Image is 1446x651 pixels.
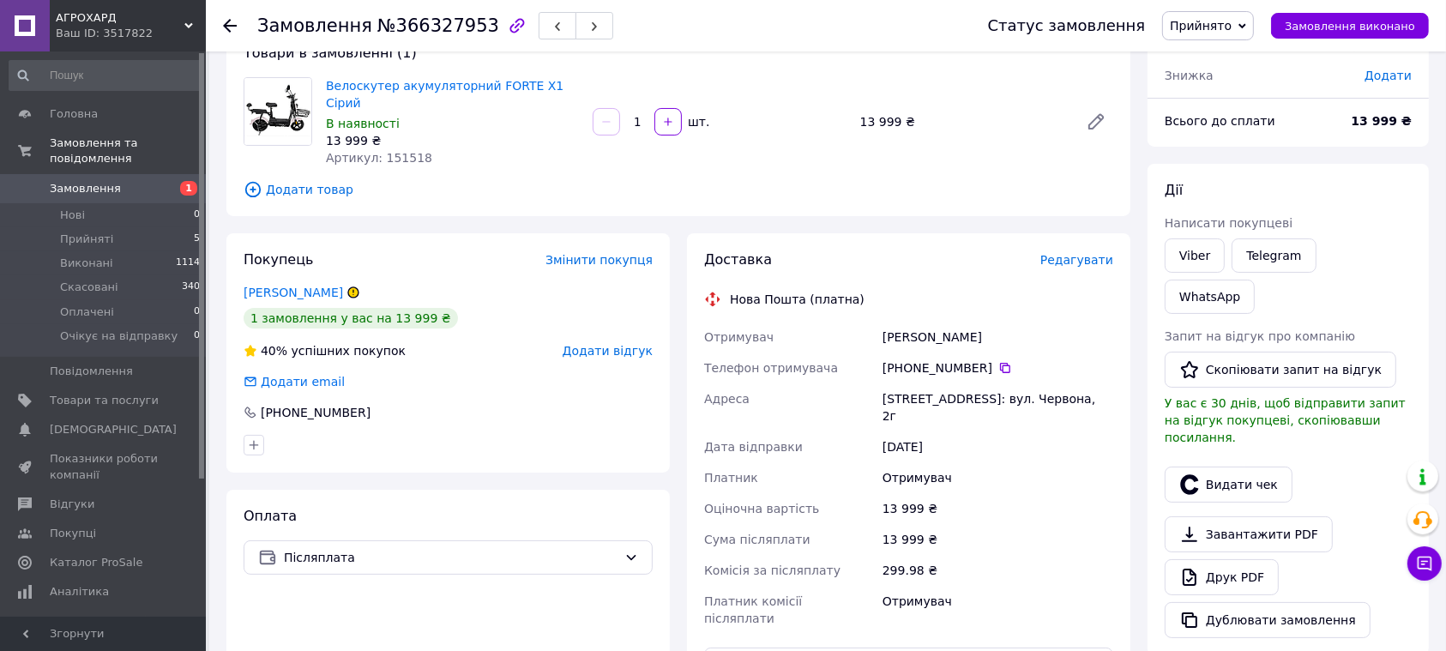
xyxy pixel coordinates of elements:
div: Статус замовлення [988,17,1146,34]
span: 0 [194,304,200,320]
span: 0 [194,208,200,223]
span: Отримувач [704,330,774,344]
span: Комісія за післяплату [704,564,840,577]
div: Ваш ID: 3517822 [56,26,206,41]
span: Замовлення виконано [1285,20,1415,33]
a: Редагувати [1079,105,1113,139]
span: Платник комісії післяплати [704,594,802,625]
div: Додати email [259,373,346,390]
span: 5 [194,232,200,247]
span: 340 [182,280,200,295]
button: Видати чек [1165,467,1292,503]
a: Завантажити PDF [1165,516,1333,552]
span: Дії [1165,182,1183,198]
a: Telegram [1232,238,1316,273]
span: Оплата [244,508,297,524]
span: Знижка [1165,69,1214,82]
button: Скопіювати запит на відгук [1165,352,1396,388]
span: Оплачені [60,304,114,320]
span: Замовлення [50,181,121,196]
span: Артикул: 151518 [326,151,432,165]
span: Додати товар [244,180,1113,199]
b: 13 999 ₴ [1352,114,1413,128]
button: Дублювати замовлення [1165,602,1371,638]
span: Додати відгук [563,344,653,358]
span: 0 [194,329,200,344]
span: Змінити покупця [545,253,653,267]
span: Інструменти веб-майстра та SEO [50,614,159,645]
span: Доставка [704,251,772,268]
a: Велоскутер акумуляторний FORTE X1 Ciрий [326,79,563,110]
div: 13 999 ₴ [879,493,1117,524]
div: 13 999 ₴ [853,110,1072,134]
span: Редагувати [1040,253,1113,267]
a: Viber [1165,238,1225,273]
span: Дата відправки [704,440,803,454]
div: Нова Пошта (платна) [726,291,869,308]
span: Товари в замовленні (1) [244,45,417,61]
span: Товари та послуги [50,393,159,408]
span: Прийняті [60,232,113,247]
span: Покупці [50,526,96,541]
span: Оціночна вартість [704,502,819,515]
input: Пошук [9,60,202,91]
span: Написати покупцеві [1165,216,1292,230]
span: 40% [261,344,287,358]
div: Отримувач [879,462,1117,493]
span: 1114 [176,256,200,271]
span: Платник [704,471,758,485]
span: В наявності [326,117,400,130]
a: [PERSON_NAME] [244,286,343,299]
span: Замовлення та повідомлення [50,136,206,166]
div: шт. [684,113,711,130]
button: Чат з покупцем [1407,546,1442,581]
div: успішних покупок [244,342,406,359]
span: Головна [50,106,98,122]
span: Скасовані [60,280,118,295]
div: 13 999 ₴ [326,132,579,149]
div: Повернутися назад [223,17,237,34]
a: WhatsApp [1165,280,1255,314]
div: 1 замовлення у вас на 13 999 ₴ [244,308,458,329]
span: Очікує на відправку [60,329,178,344]
div: 299.98 ₴ [879,555,1117,586]
span: Замовлення [257,15,372,36]
span: Прийнято [1170,19,1232,33]
span: Післяплата [284,548,618,567]
span: Всього до сплати [1165,114,1275,128]
span: АГРОХАРД [56,10,184,26]
span: Телефон отримувача [704,361,838,375]
span: Сума післяплати [704,533,810,546]
div: [PERSON_NAME] [879,322,1117,353]
span: Адреса [704,392,750,406]
span: Повідомлення [50,364,133,379]
span: Каталог ProSale [50,555,142,570]
span: Запит на відгук про компанію [1165,329,1355,343]
div: [PHONE_NUMBER] [883,359,1113,377]
span: №366327953 [377,15,499,36]
div: Додати email [242,373,346,390]
img: Велоскутер акумуляторний FORTE X1 Ciрий [244,78,311,145]
div: Отримувач [879,586,1117,634]
span: Виконані [60,256,113,271]
div: [PHONE_NUMBER] [259,404,372,421]
span: [DEMOGRAPHIC_DATA] [50,422,177,437]
span: Показники роботи компанії [50,451,159,482]
span: Покупець [244,251,314,268]
div: [STREET_ADDRESS]: вул. Червона, 2г [879,383,1117,431]
div: 13 999 ₴ [879,524,1117,555]
div: [DATE] [879,431,1117,462]
span: Нові [60,208,85,223]
a: Друк PDF [1165,559,1279,595]
span: У вас є 30 днів, щоб відправити запит на відгук покупцеві, скопіювавши посилання. [1165,396,1406,444]
button: Замовлення виконано [1271,13,1429,39]
span: Аналітика [50,584,109,600]
span: 1 [180,181,197,196]
span: Додати [1365,69,1412,82]
span: Відгуки [50,497,94,512]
